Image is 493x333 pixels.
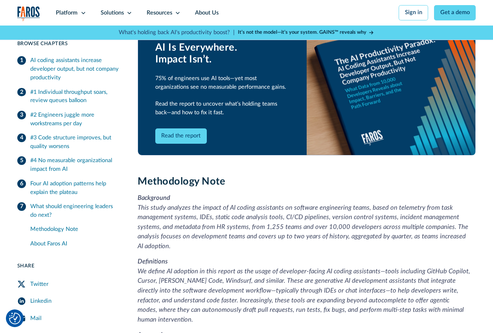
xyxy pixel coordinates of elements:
[30,297,52,306] div: Linkedin
[17,130,120,153] a: #3 Code structure improves, but quality worsens
[30,88,121,105] div: #1 Individual throughput soars, review queues balloon
[147,9,172,17] div: Resources
[30,239,121,248] div: About Faros AI
[30,225,121,234] div: Methodology Note
[17,275,120,293] a: Twitter Share
[9,313,21,324] button: Cookie Settings
[138,268,470,323] em: We define AI adoption in this report as the usage of developer-facing AI coding assistants—tools ...
[30,222,121,236] a: Methodology Note
[155,128,207,143] a: Read the report
[9,313,21,324] img: Revisit consent button
[119,28,235,37] p: What's holding back AI's productivity boost? |
[17,6,40,21] a: home
[17,310,120,327] a: Mail Share
[17,293,120,310] a: LinkedIn Share
[17,108,120,130] a: #2 Engineers juggle more workstreams per day
[138,195,170,201] em: Background
[238,29,374,36] a: It’s not the model—it’s your system. GAINS™ reveals why
[155,42,290,66] div: AI Is Everywhere. Impact Isn’t.
[138,205,468,249] em: This study analyzes the impact of AI coding assistants on software engineering teams, based on te...
[17,199,120,222] a: What should engineering leaders do next?
[17,53,120,85] a: AI coding assistants increase developer output, but not company productivity
[155,74,290,117] div: 75% of engineers use AI tools—yet most organizations see no measurable performance gains. Read th...
[17,40,120,48] div: Browse Chapters
[138,176,476,188] h3: Methodology Note
[30,202,121,220] div: What should engineering leaders do next?
[30,110,121,128] div: #2 Engineers juggle more workstreams per day
[30,156,121,174] div: #4 No measurable organizational impact from AI
[399,5,428,20] a: Sign in
[30,314,41,323] div: Mail
[56,9,77,17] div: Platform
[17,6,40,21] img: Logo of the analytics and reporting company Faros.
[30,134,121,151] div: #3 Code structure improves, but quality worsens
[101,9,124,17] div: Solutions
[17,176,120,199] a: Four AI adoption patterns help explain the plateau
[30,236,121,251] a: About Faros AI
[17,154,120,176] a: #4 No measurable organizational impact from AI
[434,5,476,20] a: Get a demo
[138,258,168,265] em: Definitions
[17,262,120,270] div: Share
[17,85,120,108] a: #1 Individual throughput soars, review queues balloon
[238,30,366,35] strong: It’s not the model—it’s your system. GAINS™ reveals why
[30,56,121,82] div: AI coding assistants increase developer output, but not company productivity
[30,280,48,288] div: Twitter
[30,179,121,196] div: Four AI adoption patterns help explain the plateau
